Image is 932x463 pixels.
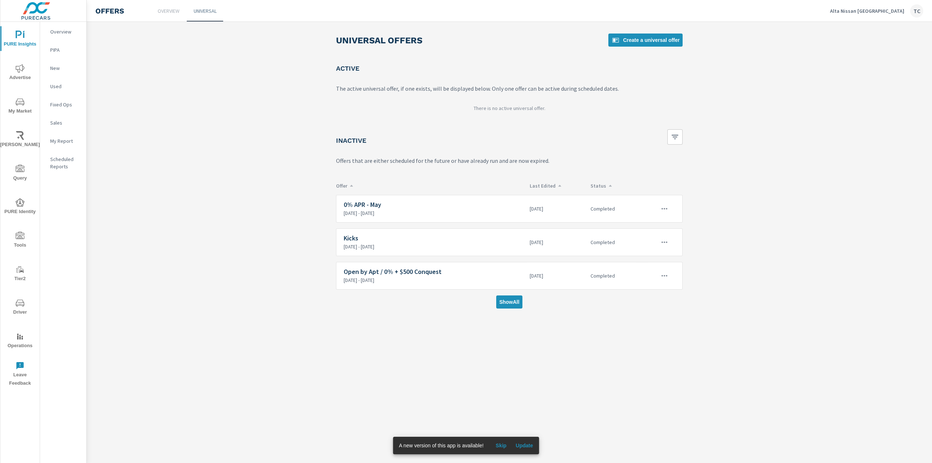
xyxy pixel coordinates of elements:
span: Leave Feedback [3,361,37,388]
p: Universal [194,7,217,15]
span: Advertise [3,64,37,82]
span: Update [516,442,533,449]
p: Offers that are either scheduled for the future or have already run and are now expired. [336,156,683,165]
div: TC [910,4,923,17]
span: [PERSON_NAME] [3,131,37,149]
p: Fixed Ops [50,101,80,108]
div: Sales [40,117,86,128]
span: PURE Insights [3,31,37,48]
span: Create a universal offer [611,36,680,44]
p: [DATE] - [DATE] [344,277,524,283]
h4: Offers [95,7,124,15]
p: Used [50,83,80,90]
div: Fixed Ops [40,99,86,110]
h6: Kicks [344,235,524,242]
h5: Inactive [336,136,366,145]
div: My Report [40,136,86,146]
span: Skip [492,442,510,449]
p: New [50,64,80,72]
h5: Active [336,64,359,72]
p: Overview [50,28,80,35]
button: ShowAll [496,295,522,309]
h3: Universal Offers [336,34,422,47]
p: Completed [591,205,633,212]
a: Create a universal offer [608,34,683,47]
p: [DATE] [530,272,585,279]
span: Query [3,165,37,183]
span: A new version of this app is available! [399,443,484,448]
button: Update [513,440,536,451]
span: Driver [3,299,37,317]
p: Scheduled Reports [50,156,80,170]
span: Tools [3,232,37,250]
p: Last Edited [530,183,585,189]
span: Tier2 [3,265,37,283]
p: Offer [336,183,524,189]
p: Alta Nissan [GEOGRAPHIC_DATA] [830,8,904,14]
span: PURE Identity [3,198,37,216]
p: [DATE] [530,205,585,212]
p: The active universal offer, if one exists, will be displayed below. Only one offer can be active ... [336,84,683,93]
p: Overview [158,7,179,15]
p: PIPA [50,46,80,54]
span: Show All [499,299,519,305]
div: New [40,63,86,74]
p: [DATE] - [DATE] [344,243,524,250]
p: [DATE] [530,239,585,246]
p: Status [591,183,633,189]
button: Skip [489,440,513,451]
div: nav menu [0,22,40,391]
h6: 0% APR - May [344,201,524,208]
div: Scheduled Reports [40,154,86,172]
p: Completed [591,272,633,279]
p: Sales [50,119,80,126]
div: PIPA [40,44,86,55]
p: There is no active universal offer. [474,105,545,112]
p: My Report [50,137,80,145]
p: Completed [591,239,633,246]
h6: Open by Apt / 0% + $500 Conquest [344,268,524,275]
span: My Market [3,98,37,115]
p: [DATE] - [DATE] [344,210,524,216]
div: Used [40,81,86,92]
span: Operations [3,332,37,350]
div: Overview [40,26,86,37]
